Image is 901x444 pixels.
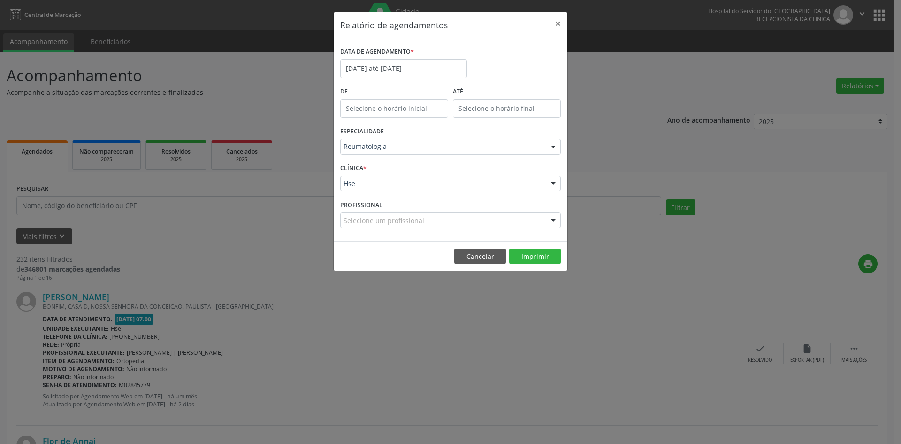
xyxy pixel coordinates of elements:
[340,45,414,59] label: DATA DE AGENDAMENTO
[340,99,448,118] input: Selecione o horário inicial
[509,249,561,265] button: Imprimir
[340,125,384,139] label: ESPECIALIDADE
[453,99,561,118] input: Selecione o horário final
[344,179,542,188] span: Hse
[453,85,561,99] label: ATÉ
[344,216,424,226] span: Selecione um profissional
[340,59,467,78] input: Selecione uma data ou intervalo
[340,198,382,212] label: PROFISSIONAL
[344,142,542,151] span: Reumatologia
[340,19,448,31] h5: Relatório de agendamentos
[454,249,506,265] button: Cancelar
[340,85,448,99] label: De
[340,161,367,176] label: CLÍNICA
[549,12,567,35] button: Close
